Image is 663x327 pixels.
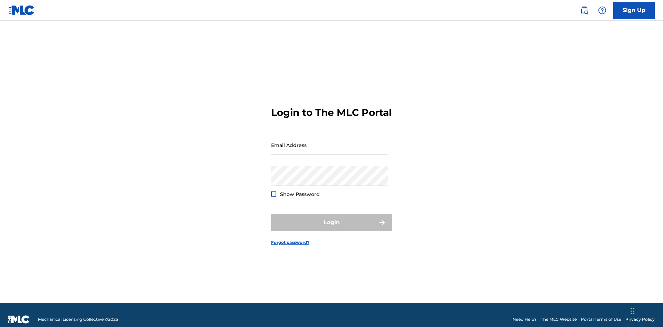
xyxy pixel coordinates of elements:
[625,316,655,323] a: Privacy Policy
[595,3,609,17] div: Help
[581,316,621,323] a: Portal Terms of Use
[613,2,655,19] a: Sign Up
[577,3,591,17] a: Public Search
[271,239,309,246] a: Forgot password?
[631,301,635,321] div: Drag
[541,316,577,323] a: The MLC Website
[580,6,588,14] img: search
[8,315,30,324] img: logo
[271,107,392,119] h3: Login to The MLC Portal
[38,316,118,323] span: Mechanical Licensing Collective © 2025
[8,5,35,15] img: MLC Logo
[280,191,320,197] span: Show Password
[598,6,606,14] img: help
[628,294,663,327] iframe: Chat Widget
[512,316,537,323] a: Need Help?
